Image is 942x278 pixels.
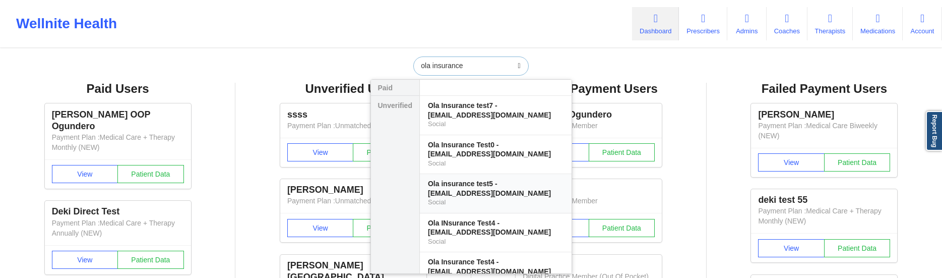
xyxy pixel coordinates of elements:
[52,165,118,183] button: View
[824,153,891,172] button: Patient Data
[353,143,419,161] button: Patient Data
[758,239,825,257] button: View
[428,198,563,206] div: Social
[353,219,419,237] button: Patient Data
[903,7,942,40] a: Account
[52,132,184,152] p: Payment Plan : Medical Care + Therapy Monthly (NEW)
[52,109,184,132] div: [PERSON_NAME] OOP Ogundero
[478,81,700,97] div: Skipped Payment Users
[242,81,464,97] div: Unverified Users
[287,143,354,161] button: View
[589,143,655,161] button: Patient Data
[117,251,184,269] button: Patient Data
[679,7,727,40] a: Prescribers
[523,184,655,196] div: South Doe
[7,81,228,97] div: Paid Users
[371,80,419,96] div: Paid
[807,7,853,40] a: Therapists
[428,159,563,168] div: Social
[758,109,890,121] div: [PERSON_NAME]
[589,219,655,237] button: Patient Data
[758,206,890,226] p: Payment Plan : Medical Care + Therapy Monthly (NEW)
[287,196,419,206] p: Payment Plan : Unmatched Plan
[428,237,563,246] div: Social
[767,7,807,40] a: Coaches
[714,81,935,97] div: Failed Payment Users
[287,184,419,196] div: [PERSON_NAME]
[926,111,942,151] a: Report Bug
[428,218,563,237] div: Ola INsurance Test4 - [EMAIL_ADDRESS][DOMAIN_NAME]
[523,109,655,121] div: Micheal20 Ogundero
[287,219,354,237] button: View
[523,121,655,131] p: Digital Practice Member
[853,7,903,40] a: Medications
[428,257,563,276] div: Ola Insurance Test4 - [EMAIL_ADDRESS][DOMAIN_NAME]
[52,251,118,269] button: View
[824,239,891,257] button: Patient Data
[52,218,184,238] p: Payment Plan : Medical Care + Therapy Annually (NEW)
[287,121,419,131] p: Payment Plan : Unmatched Plan
[727,7,767,40] a: Admins
[428,101,563,120] div: Ola Insurance test7 - [EMAIL_ADDRESS][DOMAIN_NAME]
[117,165,184,183] button: Patient Data
[428,140,563,159] div: Ola Insurance Test0 - [EMAIL_ADDRESS][DOMAIN_NAME]
[52,206,184,217] div: Deki Direct Test
[758,121,890,141] p: Payment Plan : Medical Care Biweekly (NEW)
[523,196,655,206] p: Digital Practice Member
[523,260,655,271] div: Ola dp test
[287,109,419,121] div: ssss
[632,7,679,40] a: Dashboard
[758,153,825,172] button: View
[428,179,563,198] div: Ola insurance test5 - [EMAIL_ADDRESS][DOMAIN_NAME]
[428,120,563,128] div: Social
[758,194,890,206] div: deki test 55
